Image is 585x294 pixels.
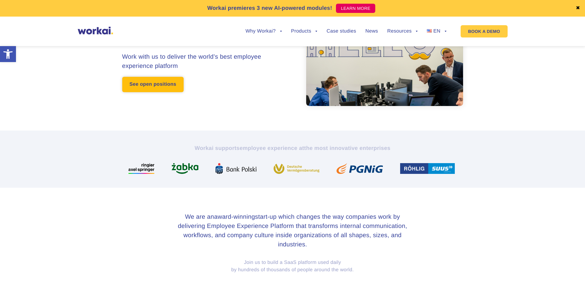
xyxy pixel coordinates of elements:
[336,4,375,13] a: LEARN MORE
[177,212,408,249] h3: We are an start-up which changes the way companies work by delivering Employee Experience Platfor...
[291,29,318,34] a: Products
[365,29,378,34] a: News
[433,29,440,34] span: EN
[122,259,463,274] p: Join us to build a SaaS platform used daily by hundreds of thousands of people around the world.
[214,214,255,220] i: award-winning
[240,145,304,151] i: employee experience at
[122,144,463,152] h2: Workai supports the most innovative enterprises
[576,6,580,11] a: ✖
[207,4,332,12] p: Workai premieres 3 new AI-powered modules!
[326,29,356,34] a: Case studies
[122,52,293,71] h3: Work with us to deliver the world’s best employee experience platform
[245,29,282,34] a: Why Workai?
[122,77,184,92] a: See open positions
[387,29,418,34] a: Resources
[461,25,507,37] a: BOOK A DEMO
